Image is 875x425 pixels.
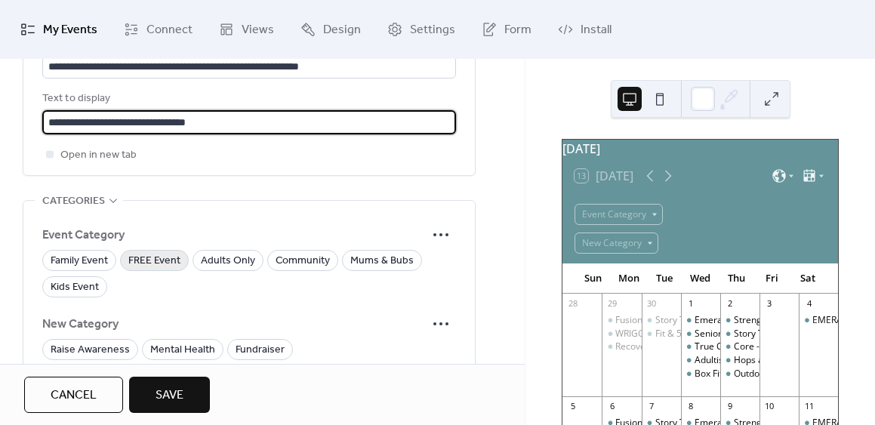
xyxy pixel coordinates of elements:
div: Sat [790,263,826,294]
span: Save [156,387,183,405]
div: 6 [606,401,618,412]
a: Views [208,6,285,53]
span: Adults Only [201,252,255,270]
a: My Events [9,6,109,53]
span: Install [581,18,612,42]
div: 3 [764,298,775,310]
span: Fundraiser [236,341,285,359]
div: Fit & 50 - Activate [642,328,681,340]
div: Adultish- Headspace [695,354,781,367]
span: Views [242,18,274,42]
div: Hops and Vines Tapas Bar Tech-no Thursday’s [720,354,759,367]
div: Core - Activ8 Group Training Session [720,340,759,353]
div: Sun [575,263,611,294]
div: 8 [686,401,697,412]
div: Tue [646,263,682,294]
div: 7 [646,401,658,412]
span: Mums & Bubs [350,252,414,270]
div: EMERALD PARKRUN [799,314,838,327]
div: Box Fit - Activ8 Group Training Session [695,368,856,380]
div: Seniors Only Session - The Social Hub [681,328,720,340]
div: Fusion - Activ8 Group Training Session [602,314,641,327]
button: Cancel [24,377,123,413]
div: WRIGGLE & RHYME - EMERALD LIBRARY [615,328,783,340]
span: FREE Event [128,252,180,270]
div: True Colours- Headspace [681,340,720,353]
span: Kids Event [51,279,99,297]
div: 29 [606,298,618,310]
div: Emerald Walking Group [695,314,794,327]
div: Fusion - Activ8 Group Training Session [615,314,776,327]
div: Fri [754,263,790,294]
div: 9 [725,401,736,412]
div: Wed [682,263,719,294]
div: Story Time - Emerald Library [734,328,854,340]
span: Community [276,252,330,270]
span: Categories [42,192,105,211]
button: Save [129,377,210,413]
div: Seniors Only Session - The Social Hub [695,328,852,340]
div: 2 [725,298,736,310]
div: WRIGGLE & RHYME - EMERALD LIBRARY [602,328,641,340]
div: 11 [803,401,815,412]
div: Mon [611,263,647,294]
div: Recovery - Activ8 Group Training Session [602,340,641,353]
a: Connect [112,6,204,53]
span: My Events [43,18,97,42]
div: 4 [803,298,815,310]
span: Mental Health [150,341,215,359]
a: Design [289,6,372,53]
div: 5 [567,401,578,412]
span: Form [504,18,531,42]
a: Install [547,6,623,53]
div: Recovery - Activ8 Group Training Session [615,340,787,353]
div: Thu [718,263,754,294]
div: Strength - Activ8 Group Training Session [720,314,759,327]
div: Box Fit - Activ8 Group Training Session [681,368,720,380]
div: Story Time - Emerald Library [655,314,775,327]
a: Settings [376,6,467,53]
div: Adultish- Headspace [681,354,720,367]
div: 10 [764,401,775,412]
span: Event Category [42,226,426,245]
span: Design [323,18,361,42]
div: Text to display [42,90,453,108]
span: Family Event [51,252,108,270]
div: Emerald Walking Group [681,314,720,327]
div: Story Time - Emerald Library [720,328,759,340]
span: Cancel [51,387,97,405]
div: Story Time - Emerald Library [642,314,681,327]
div: [DATE] [562,140,838,158]
div: Fit & 50 - Activate [655,328,729,340]
div: 30 [646,298,658,310]
span: Settings [410,18,455,42]
div: Outdoor Yoga with Kelly - Emerald [720,368,759,380]
span: Connect [146,18,193,42]
span: Raise Awareness [51,341,130,359]
span: New Category [42,316,426,334]
div: 1 [686,298,697,310]
div: True Colours- Headspace [695,340,802,353]
a: Form [470,6,543,53]
span: Open in new tab [60,146,137,165]
div: 28 [567,298,578,310]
